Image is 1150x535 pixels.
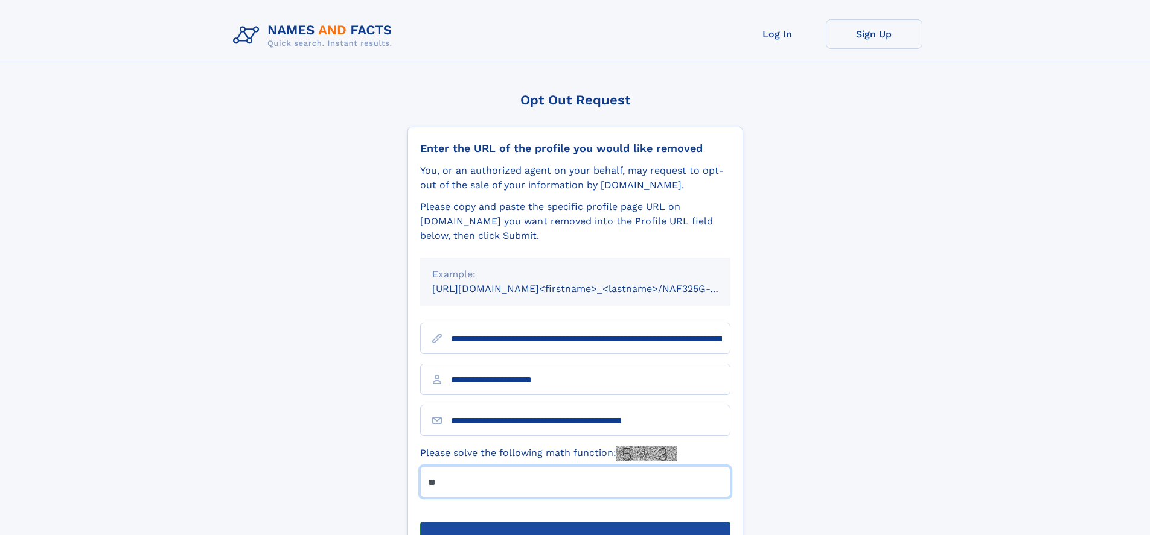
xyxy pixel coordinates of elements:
[228,19,402,52] img: Logo Names and Facts
[432,267,718,282] div: Example:
[729,19,826,49] a: Log In
[407,92,743,107] div: Opt Out Request
[420,163,730,192] div: You, or an authorized agent on your behalf, may request to opt-out of the sale of your informatio...
[420,142,730,155] div: Enter the URL of the profile you would like removed
[432,283,753,294] small: [URL][DOMAIN_NAME]<firstname>_<lastname>/NAF325G-xxxxxxxx
[420,200,730,243] div: Please copy and paste the specific profile page URL on [DOMAIN_NAME] you want removed into the Pr...
[420,446,677,461] label: Please solve the following math function:
[826,19,922,49] a: Sign Up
